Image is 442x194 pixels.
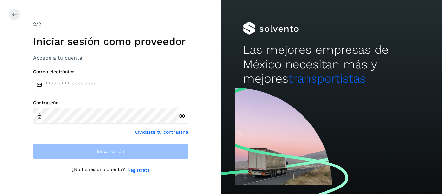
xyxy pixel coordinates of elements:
span: 2 [33,21,36,27]
h1: Iniciar sesión como proveedor [33,35,188,48]
a: Regístrate [127,167,150,174]
label: Correo electrónico [33,69,188,74]
span: Inicia sesión [97,149,124,154]
button: Inicia sesión [33,143,188,159]
a: Olvidaste tu contraseña [135,129,188,136]
h2: Las mejores empresas de México necesitan más y mejores [243,43,420,86]
span: transportistas [288,72,366,86]
h3: Accede a tu cuenta [33,55,188,61]
label: Contraseña [33,100,188,106]
p: ¿No tienes una cuenta? [72,167,125,174]
div: /2 [33,20,188,28]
